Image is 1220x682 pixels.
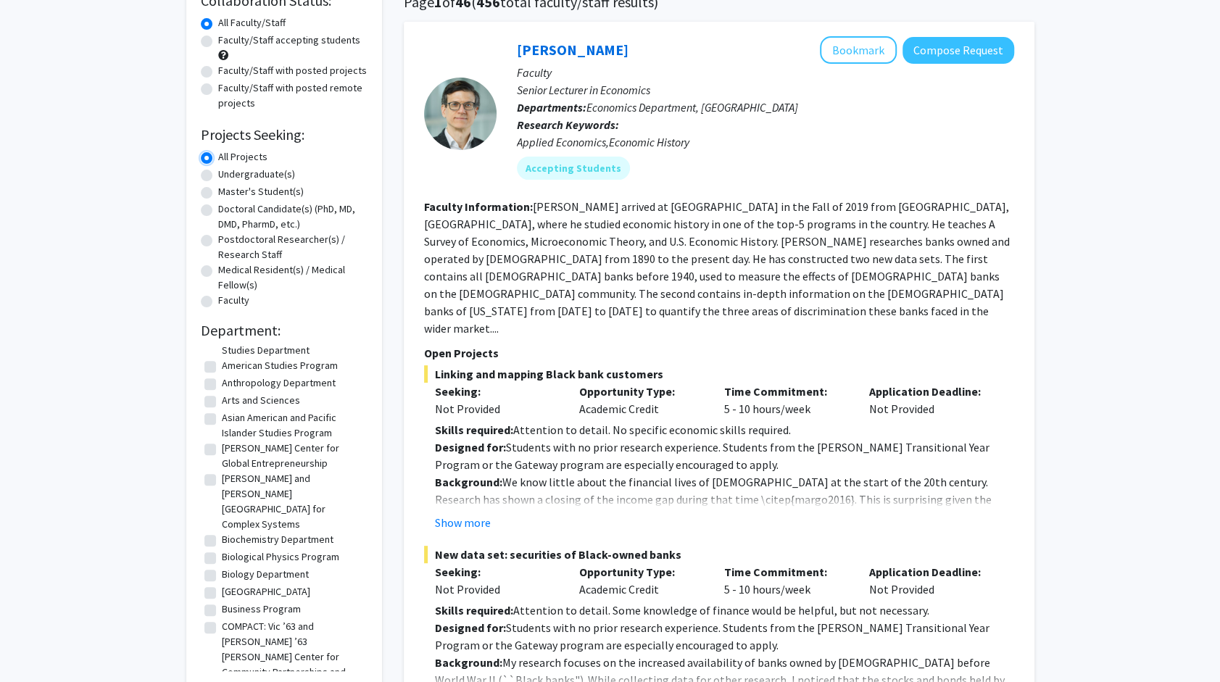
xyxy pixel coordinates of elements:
[218,201,368,232] label: Doctoral Candidate(s) (PhD, MD, DMD, PharmD, etc.)
[713,563,858,598] div: 5 - 10 hours/week
[902,37,1014,64] button: Compose Request to Geoff Clarke
[435,440,506,454] strong: Designed for:
[568,383,713,417] div: Academic Credit
[820,36,897,64] button: Add Geoff Clarke to Bookmarks
[435,475,502,489] strong: Background:
[201,126,368,144] h2: Projects Seeking:
[222,410,364,441] label: Asian American and Pacific Islander Studies Program
[201,322,368,339] h2: Department:
[218,184,304,199] label: Master's Student(s)
[222,393,300,408] label: Arts and Sciences
[222,584,310,599] label: [GEOGRAPHIC_DATA]
[11,617,62,671] iframe: Chat
[218,293,249,308] label: Faculty
[435,423,513,437] strong: Skills required:
[222,532,333,547] label: Biochemistry Department
[435,473,1014,560] p: We know little about the financial lives of [DEMOGRAPHIC_DATA] at the start of the 20th century. ...
[222,471,364,532] label: [PERSON_NAME] and [PERSON_NAME][GEOGRAPHIC_DATA] for Complex Systems
[858,563,1003,598] div: Not Provided
[435,514,491,531] button: Show more
[424,365,1014,383] span: Linking and mapping Black bank customers
[218,15,286,30] label: All Faculty/Staff
[579,383,702,400] p: Opportunity Type:
[218,63,367,78] label: Faculty/Staff with posted projects
[218,232,368,262] label: Postdoctoral Researcher(s) / Research Staff
[579,563,702,581] p: Opportunity Type:
[218,33,360,48] label: Faculty/Staff accepting students
[517,100,586,115] b: Departments:
[435,400,558,417] div: Not Provided
[724,563,847,581] p: Time Commitment:
[517,41,628,59] a: [PERSON_NAME]
[435,563,558,581] p: Seeking:
[586,100,798,115] span: Economics Department, [GEOGRAPHIC_DATA]
[222,549,339,565] label: Biological Physics Program
[435,383,558,400] p: Seeking:
[435,421,1014,438] p: Attention to detail. No specific economic skills required.
[222,441,364,471] label: [PERSON_NAME] Center for Global Entrepreneurship
[424,546,1014,563] span: New data set: securities of Black-owned banks
[424,199,1010,336] fg-read-more: [PERSON_NAME] arrived at [GEOGRAPHIC_DATA] in the Fall of 2019 from [GEOGRAPHIC_DATA], [GEOGRAPHI...
[218,80,368,111] label: Faculty/Staff with posted remote projects
[869,563,992,581] p: Application Deadline:
[435,620,506,635] strong: Designed for:
[222,358,338,373] label: American Studies Program
[435,603,513,617] strong: Skills required:
[724,383,847,400] p: Time Commitment:
[517,64,1014,81] p: Faculty
[435,438,1014,473] p: Students with no prior research experience. Students from the [PERSON_NAME] Transitional Year Pro...
[517,117,619,132] b: Research Keywords:
[424,344,1014,362] p: Open Projects
[222,375,336,391] label: Anthropology Department
[858,383,1003,417] div: Not Provided
[713,383,858,417] div: 5 - 10 hours/week
[517,133,1014,151] div: Applied Economics,Economic History
[517,81,1014,99] p: Senior Lecturer in Economics
[568,563,713,598] div: Academic Credit
[222,602,301,617] label: Business Program
[435,655,502,670] strong: Background:
[424,199,533,214] b: Faculty Information:
[435,619,1014,654] p: Students with no prior research experience. Students from the [PERSON_NAME] Transitional Year Pro...
[218,262,368,293] label: Medical Resident(s) / Medical Fellow(s)
[435,602,1014,619] p: Attention to detail. Some knowledge of finance would be helpful, but not necessary.
[218,167,295,182] label: Undergraduate(s)
[869,383,992,400] p: Application Deadline:
[222,567,309,582] label: Biology Department
[517,157,630,180] mat-chip: Accepting Students
[435,581,558,598] div: Not Provided
[218,149,267,165] label: All Projects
